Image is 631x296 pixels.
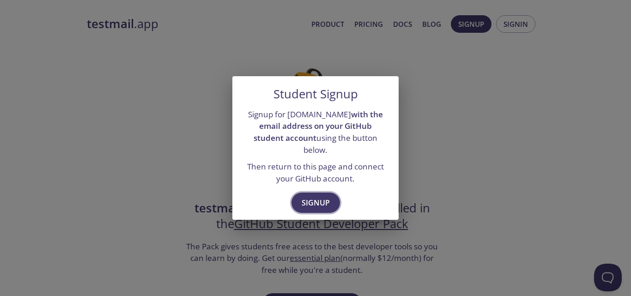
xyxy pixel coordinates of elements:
span: Signup [302,196,330,209]
button: Signup [291,193,340,213]
strong: with the email address on your GitHub student account [254,109,383,143]
p: Signup for [DOMAIN_NAME] using the button below. [243,109,388,156]
h5: Student Signup [273,87,358,101]
p: Then return to this page and connect your GitHub account. [243,161,388,184]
